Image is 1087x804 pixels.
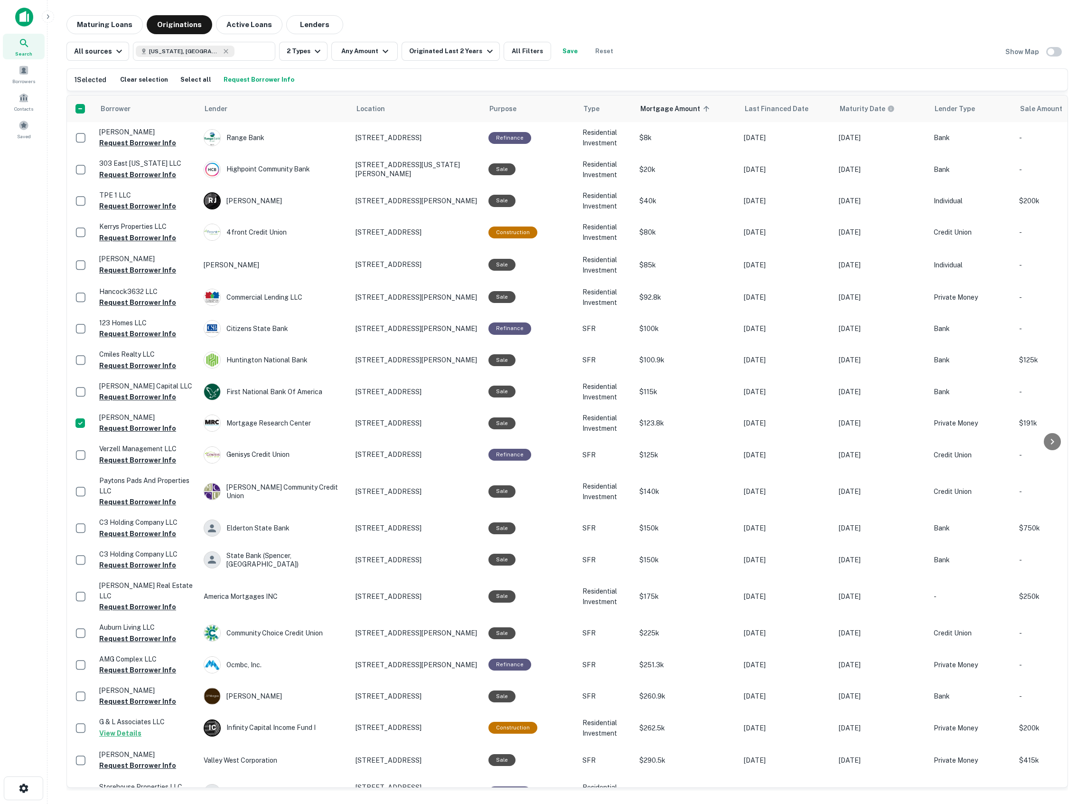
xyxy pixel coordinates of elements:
p: Residential Investment [582,222,630,243]
p: [STREET_ADDRESS] [356,260,479,269]
span: Sale Amount [1020,103,1075,114]
p: [STREET_ADDRESS][PERSON_NAME] [356,629,479,637]
p: [DATE] [839,660,924,670]
p: [DATE] [839,450,924,460]
p: [DATE] [744,292,829,303]
th: Borrower [94,95,199,122]
div: Sale [488,195,515,207]
p: SFR [582,628,630,638]
p: [DATE] [744,787,829,798]
p: SFR [582,355,630,365]
p: Private Money [934,418,1010,428]
button: Request Borrower Info [99,297,176,308]
img: picture [204,352,220,368]
p: $262.5k [639,723,734,733]
th: Purpose [484,95,578,122]
p: TPE 1 LLC [99,190,194,200]
p: [STREET_ADDRESS] [356,756,479,765]
p: [DATE] [839,755,924,766]
span: Borrowers [12,77,35,85]
p: [DATE] [744,628,829,638]
div: Originated Last 2 Years [409,46,495,57]
p: [DATE] [839,591,924,602]
p: SFR [582,523,630,533]
p: [DATE] [744,164,829,175]
div: This loan purpose was for refinancing [488,449,531,461]
img: picture [204,224,220,240]
p: [STREET_ADDRESS][US_STATE][PERSON_NAME] [356,161,479,178]
p: Paytons Pads And Properties LLC [99,475,194,496]
img: picture [204,688,220,704]
span: Saved [17,132,31,140]
div: Sale [488,354,515,366]
th: Type [578,95,635,122]
p: SFR [582,450,630,460]
p: $100.9k [639,355,734,365]
a: Borrowers [3,61,45,87]
p: Residential Investment [582,287,630,308]
p: [DATE] [744,323,829,334]
p: [DATE] [839,260,924,270]
button: Request Borrower Info [99,496,176,508]
div: Sale [488,627,515,639]
p: [STREET_ADDRESS] [356,524,479,532]
p: Bank [934,164,1010,175]
span: Location [356,103,397,114]
p: [STREET_ADDRESS] [356,450,479,459]
p: [STREET_ADDRESS] [356,592,479,601]
img: picture [204,321,220,337]
p: [DATE] [839,787,924,798]
p: [DATE] [744,591,829,602]
button: Request Borrower Info [99,454,176,466]
span: Mortgage Amount [640,103,712,114]
p: Private Money [934,292,1010,303]
p: Private Money [934,660,1010,670]
p: $260.9k [639,691,734,701]
p: [DATE] [744,387,829,397]
p: Individual [934,260,1010,270]
span: Lender Type [935,103,975,114]
span: [US_STATE], [GEOGRAPHIC_DATA] [149,47,220,56]
p: America Mortgages INC [204,591,346,602]
p: SFR [582,323,630,334]
button: Select all [178,73,214,87]
p: [DATE] [839,418,924,428]
p: [PERSON_NAME] [99,685,194,696]
p: $150k [639,523,734,533]
button: 2 Types [279,42,328,61]
p: [PERSON_NAME] [204,260,346,270]
p: Credit Union [934,450,1010,460]
div: Community Choice Credit Union [204,624,346,642]
p: $123.8k [639,418,734,428]
p: SFR [582,691,630,701]
p: $125k [639,450,734,460]
div: Genisys Credit Union [204,446,346,463]
a: Search [3,34,45,59]
div: Contacts [3,89,45,114]
p: Credit Union [934,486,1010,497]
div: Elderton State Bank [204,520,346,537]
div: Range Bank [204,129,346,146]
p: [DATE] [744,723,829,733]
button: Request Borrower Info [99,664,176,676]
button: All sources [66,42,129,61]
p: $140k [639,486,734,497]
div: Mortgage Research Center [204,415,346,432]
span: Borrower [100,103,131,114]
h6: 1 Selected [75,75,106,85]
p: C3 Holding Company LLC [99,517,194,528]
img: picture [204,130,220,146]
p: Bank [934,555,1010,565]
button: View Details [99,728,141,739]
div: This loan purpose was for refinancing [488,659,531,671]
p: [STREET_ADDRESS] [356,723,479,732]
p: [DATE] [839,486,924,497]
div: Sale [488,590,515,602]
p: $20k [639,164,734,175]
button: Request Borrower Info [99,200,176,212]
button: Clear selection [118,73,170,87]
p: [DATE] [744,486,829,497]
div: All sources [74,46,125,57]
button: Request Borrower Info [99,137,176,149]
button: Request Borrower Info [99,528,176,539]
